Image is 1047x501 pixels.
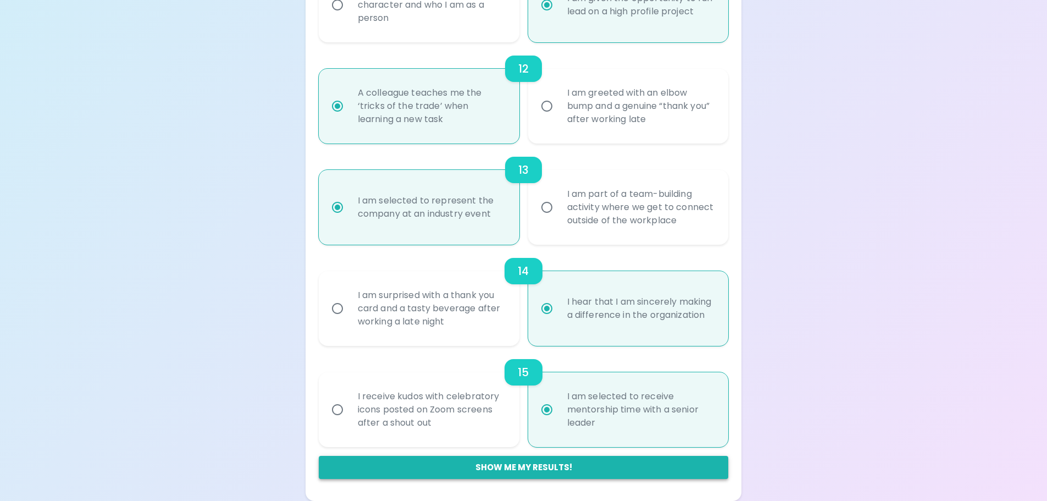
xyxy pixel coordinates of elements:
div: choice-group-check [319,245,729,346]
h6: 14 [518,262,529,280]
h6: 12 [518,60,529,78]
div: I am selected to receive mentorship time with a senior leader [558,377,723,443]
button: Show me my results! [319,456,729,479]
div: I am greeted with an elbow bump and a genuine “thank you” after working late [558,73,723,139]
div: choice-group-check [319,144,729,245]
div: choice-group-check [319,346,729,447]
div: I am selected to represent the company at an industry event [349,181,513,234]
h6: 13 [518,161,529,179]
h6: 15 [518,364,529,381]
div: I hear that I am sincerely making a difference in the organization [558,282,723,335]
div: I am part of a team-building activity where we get to connect outside of the workplace [558,174,723,240]
div: choice-group-check [319,42,729,144]
div: I am surprised with a thank you card and a tasty beverage after working a late night [349,276,513,342]
div: A colleague teaches me the ‘tricks of the trade’ when learning a new task [349,73,513,139]
div: I receive kudos with celebratory icons posted on Zoom screens after a shout out [349,377,513,443]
